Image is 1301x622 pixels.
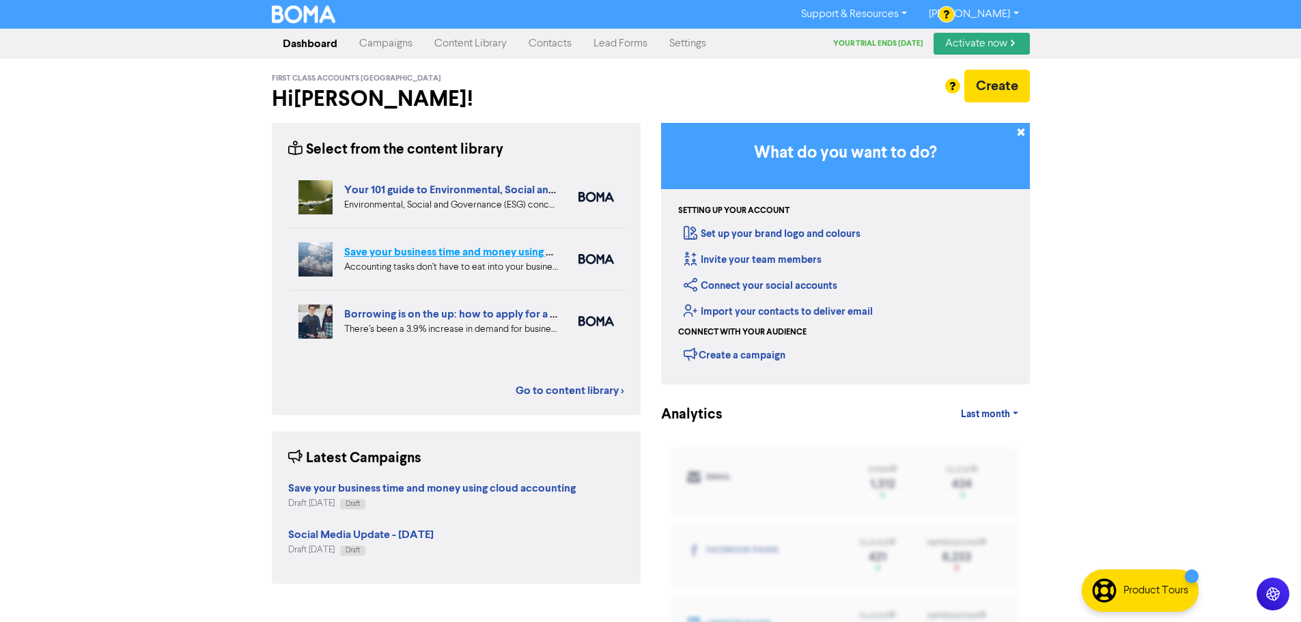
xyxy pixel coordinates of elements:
div: Setting up your account [678,205,789,217]
a: Settings [658,30,717,57]
div: Getting Started in BOMA [661,123,1030,384]
button: Create [964,70,1030,102]
a: Campaigns [348,30,423,57]
a: Save your business time and money using cloud accounting [288,483,576,494]
a: Borrowing is on the up: how to apply for a business loan [344,307,615,321]
a: Dashboard [272,30,348,57]
a: Save your business time and money using cloud accounting [344,245,632,259]
img: BOMA Logo [272,5,336,23]
span: Last month [961,408,1010,421]
h2: Hi [PERSON_NAME] ! [272,86,641,112]
div: Analytics [661,404,705,425]
a: Last month [950,401,1029,428]
div: Draft [DATE] [288,497,576,510]
iframe: Chat Widget [1233,556,1301,622]
a: Contacts [518,30,583,57]
a: Lead Forms [583,30,658,57]
a: Activate now [934,33,1030,55]
span: Draft [346,500,360,507]
a: [PERSON_NAME] [918,3,1029,25]
a: Invite your team members [684,253,822,266]
span: Draft [346,547,360,554]
a: Social Media Update - [DATE] [288,530,434,541]
div: There’s been a 3.9% increase in demand for business loans from Aussie businesses. Find out the be... [344,322,558,337]
a: Support & Resources [790,3,918,25]
img: boma [578,192,614,202]
div: Accounting tasks don’t have to eat into your business time. With the right cloud accounting softw... [344,260,558,274]
div: Environmental, Social and Governance (ESG) concerns are a vital part of running a business. Our 1... [344,198,558,212]
a: Content Library [423,30,518,57]
a: Set up your brand logo and colours [684,227,861,240]
a: Go to content library > [516,382,624,399]
strong: Save your business time and money using cloud accounting [288,481,576,495]
a: Import your contacts to deliver email [684,305,873,318]
div: Select from the content library [288,139,503,160]
img: boma_accounting [578,254,614,264]
h3: What do you want to do? [682,143,1009,163]
strong: Social Media Update - [DATE] [288,528,434,541]
img: boma [578,316,614,326]
a: Your 101 guide to Environmental, Social and Governance (ESG) [344,183,647,197]
div: Latest Campaigns [288,448,421,469]
div: Draft [DATE] [288,543,434,556]
a: Connect your social accounts [684,279,837,292]
div: Create a campaign [684,344,785,365]
span: First Class Accounts [GEOGRAPHIC_DATA] [272,74,441,83]
div: Your trial ends [DATE] [833,38,934,50]
div: Connect with your audience [678,326,807,339]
